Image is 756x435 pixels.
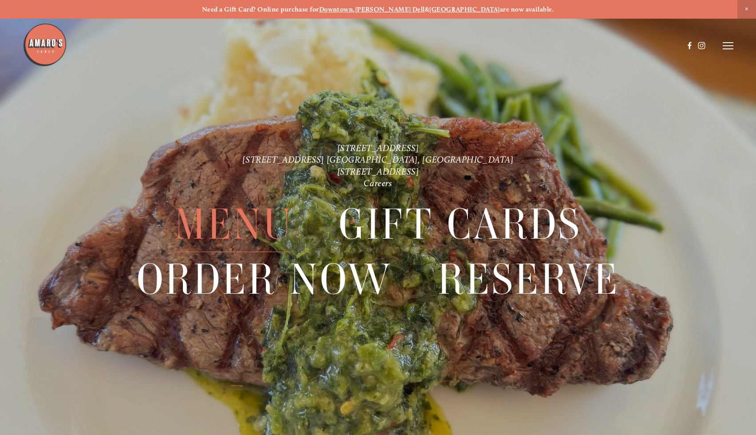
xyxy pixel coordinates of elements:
[319,5,353,13] a: Downtown
[429,5,500,13] a: [GEOGRAPHIC_DATA]
[337,166,419,177] a: [STREET_ADDRESS]
[353,5,355,13] strong: ,
[174,197,293,251] a: Menu
[500,5,554,13] strong: are now available.
[339,197,582,251] a: Gift Cards
[23,23,67,67] img: Amaro's Table
[355,5,425,13] a: [PERSON_NAME] Dell
[337,143,419,153] a: [STREET_ADDRESS]
[242,154,513,165] a: [STREET_ADDRESS] [GEOGRAPHIC_DATA], [GEOGRAPHIC_DATA]
[425,5,429,13] strong: &
[174,197,293,252] span: Menu
[202,5,319,13] strong: Need a Gift Card? Online purchase for
[438,252,620,307] a: Reserve
[364,178,392,188] a: Careers
[339,197,582,252] span: Gift Cards
[137,252,392,307] a: Order Now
